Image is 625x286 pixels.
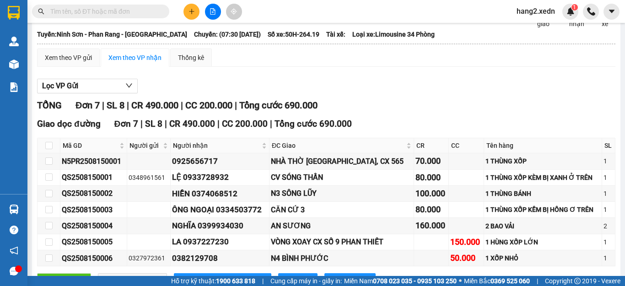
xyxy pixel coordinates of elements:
span: ⚪️ [459,279,462,283]
td: N5PR2508150001 [60,153,127,169]
div: N4 BÌNH PHƯỚC [271,253,412,264]
div: 1 [603,173,614,183]
div: 0925656717 [172,155,268,167]
div: LỆ 0933728932 [172,171,268,183]
div: 70.000 [415,155,447,167]
div: 1 [603,237,614,247]
span: file-add [210,8,216,15]
input: Tìm tên, số ĐT hoặc mã đơn [50,6,158,16]
div: 1 THÙNG XỐP [485,156,600,166]
div: QS2508150002 [62,188,125,199]
span: CC 200.000 [222,119,268,129]
span: CR 490.000 [169,119,215,129]
span: In DS [296,275,310,286]
b: Tuyến: Ninh Sơn - Phan Rang - [GEOGRAPHIC_DATA] [37,31,187,38]
button: plus [183,4,199,20]
span: message [10,267,18,275]
sup: 1 [571,4,578,11]
span: Đơn 7 [114,119,139,129]
strong: 0369 525 060 [490,277,530,285]
div: 50.000 [450,252,482,264]
div: LA 0937227230 [172,236,268,248]
td: QS2508150006 [60,250,127,266]
img: logo.jpg [99,11,121,33]
div: N5PR2508150001 [62,156,125,167]
button: caret-down [603,4,620,20]
div: ÔNG NGOẠI 0334503772 [172,204,268,216]
span: Miền Bắc [464,276,530,286]
th: CC [449,138,484,153]
td: QS2508150001 [60,170,127,186]
span: Người nhận [173,140,260,151]
div: Thống kê [178,53,204,63]
th: CR [414,138,449,153]
div: QS2508150005 [62,236,125,248]
img: solution-icon [9,82,19,92]
div: CĂN CỨ 3 [271,204,412,216]
div: HIỀN 0374068512 [172,188,268,200]
div: 1 [603,156,614,166]
div: 2 [603,221,614,231]
span: | [181,100,183,111]
span: caret-down [608,7,616,16]
div: 2 BAO VẢI [485,221,600,231]
span: aim [231,8,237,15]
span: TỔNG [37,100,62,111]
span: Hỗ trợ kỹ thuật: [171,276,255,286]
div: NGHĨA 0399934030 [172,220,268,232]
div: QS2508150004 [62,220,125,232]
strong: 0708 023 035 - 0935 103 250 [373,277,457,285]
li: (c) 2017 [77,43,126,55]
div: CV SÓNG THẦN [271,172,412,183]
td: QS2508150002 [60,186,127,202]
span: | [102,100,104,111]
div: NHÀ THỜ [GEOGRAPHIC_DATA], CX 565 [271,156,412,167]
button: file-add [205,4,221,20]
div: 1 [603,189,614,199]
div: 100.000 [415,187,447,200]
span: Đơn 7 [75,100,100,111]
div: 0382129708 [172,252,268,264]
span: | [217,119,220,129]
span: ĐC Giao [272,140,404,151]
div: 1 THÙNG XỐP KỀM BỊ HỒNG Ơ TRÊN [485,205,600,215]
strong: 1900 633 818 [216,277,255,285]
div: 1 [603,205,614,215]
div: Xem theo VP nhận [108,53,162,63]
span: [PERSON_NAME] sắp xếp [191,275,264,286]
div: 0327972361 [129,253,169,263]
span: 1 [573,4,576,11]
b: Xe Đăng Nhân [11,59,40,102]
span: Tài xế: [326,29,345,39]
div: 1 THÙNG XỐP KÈM BỊ XANH Ở TRÊN [485,173,600,183]
span: Miền Nam [344,276,457,286]
div: QS2508150006 [62,253,125,264]
td: QS2508150003 [60,202,127,218]
span: Tổng cước 690.000 [239,100,318,111]
th: SL [602,138,615,153]
span: Chuyến: (07:30 [DATE]) [194,29,261,39]
span: notification [10,246,18,255]
span: SL 8 [107,100,124,111]
span: down [125,82,133,89]
span: Lọc VP Gửi [42,80,78,92]
div: QS2508150003 [62,204,125,216]
div: 80.000 [415,203,447,216]
span: Giao dọc đường [37,119,101,129]
img: warehouse-icon [9,37,19,46]
div: 1 HÙNG XỐP LỚN [485,237,600,247]
b: Gửi khách hàng [56,13,91,56]
b: [DOMAIN_NAME] [77,35,126,42]
div: QS2508150001 [62,172,125,183]
span: CR 490.000 [131,100,178,111]
span: hang2.xedn [509,5,562,17]
span: | [270,119,272,129]
span: | [235,100,237,111]
span: In biên lai [342,275,368,286]
img: icon-new-feature [566,7,575,16]
div: 0348961561 [129,173,169,183]
span: SL 8 [145,119,162,129]
span: Người gửi [129,140,162,151]
div: N3 SÔNG LŨY [271,188,412,199]
span: question-circle [10,226,18,234]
